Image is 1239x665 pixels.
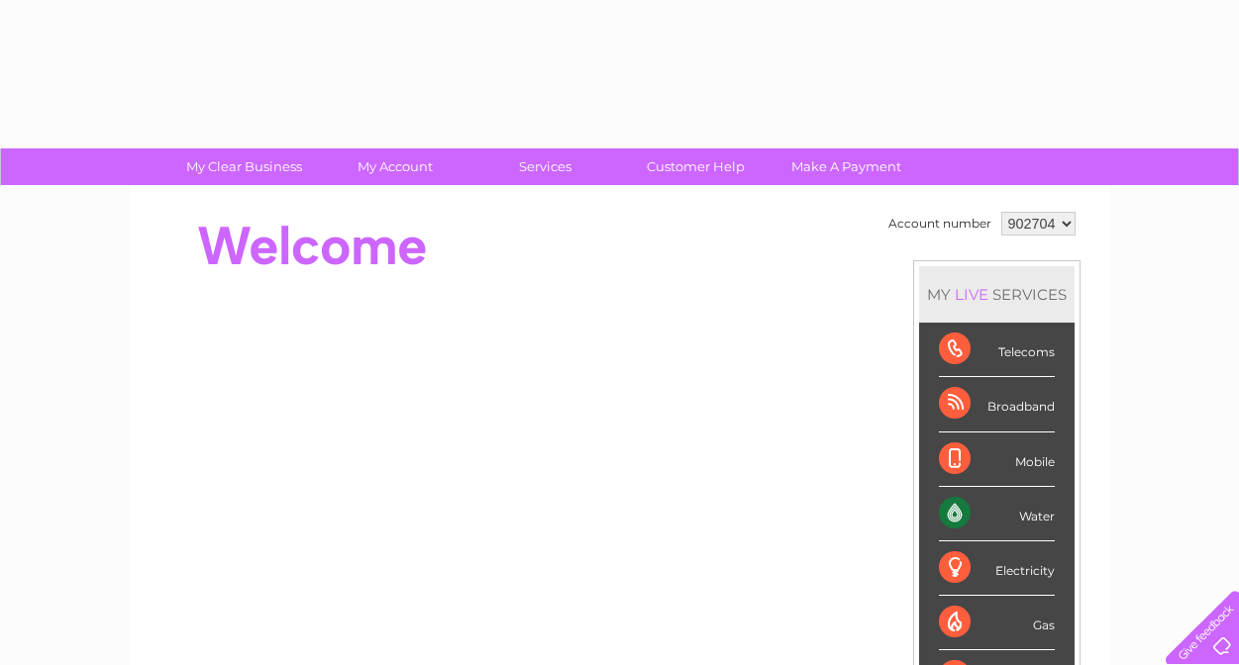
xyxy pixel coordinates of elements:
[614,148,777,185] a: Customer Help
[162,148,326,185] a: My Clear Business
[919,266,1075,323] div: MY SERVICES
[939,596,1055,650] div: Gas
[313,148,476,185] a: My Account
[951,285,992,304] div: LIVE
[939,377,1055,431] div: Broadband
[939,432,1055,487] div: Mobile
[464,148,627,185] a: Services
[939,487,1055,541] div: Water
[939,541,1055,596] div: Electricity
[765,148,928,185] a: Make A Payment
[939,323,1055,377] div: Telecoms
[883,207,996,240] td: Account number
